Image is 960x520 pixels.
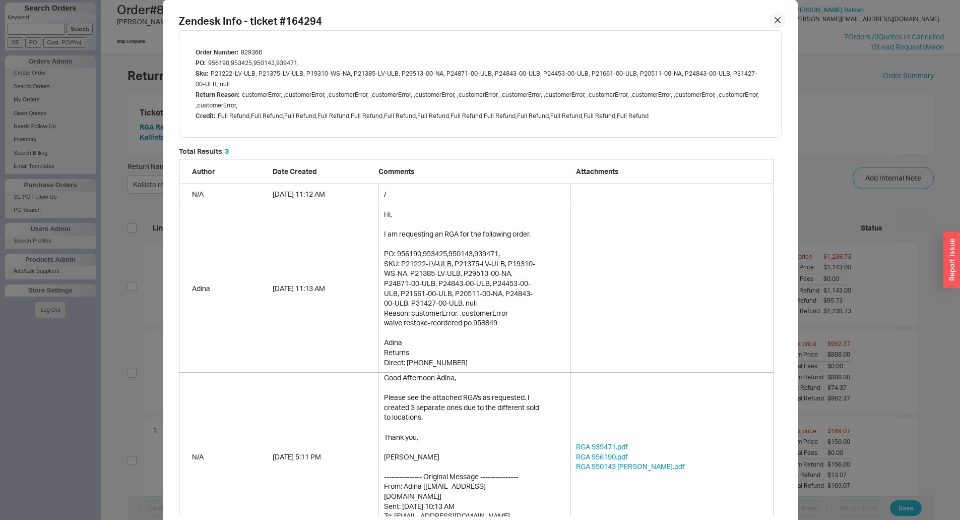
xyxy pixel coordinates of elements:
span: 956190,953425,950143,939471, [208,59,299,67]
a: RGA 950143 [PERSON_NAME].pdf [576,461,769,472]
div: 10/15/24 11:13 AM [273,283,373,294]
span: Attachments [576,167,619,176]
h5: Total Results [179,148,229,155]
h2: Zendesk Info - ticket # 164294 [179,16,782,26]
span: Date Created [273,167,317,176]
span: Author [192,167,215,176]
span: Credit : [196,112,215,120]
span: Return Reason : [196,91,239,98]
span: 829366 [241,48,262,56]
a: RGA 939471.pdf [576,442,769,452]
span: 3 [225,147,229,155]
div: 10/15/24 5:11 PM [273,452,373,462]
div: / [384,189,387,199]
div: N/A [192,452,268,462]
span: P21222-LV-ULB, P21375-LV-ULB, P19310-WS-NA, P21385-LV-ULB, P29513-00-NA, P24871-00-ULB, P24843-00... [196,70,757,88]
span: Sku : [196,70,208,77]
div: 10/15/24 11:12 AM [273,189,373,199]
span: customerError, ,customerError, ,customerError, ,customerError, ,customerError, ,customerError, ,c... [196,91,759,109]
div: Adina [192,283,268,294]
span: PO : [196,59,206,67]
span: Order Number : [196,48,238,56]
span: Comments [378,167,415,176]
div: N/A [192,189,268,199]
a: RGA 956190.pdf [576,452,769,462]
span: Full Refund,Full Refund,Full Refund,Full Refund,Full Refund,Full Refund,Full Refund,Full Refund,F... [218,112,649,120]
div: Hi, I am requesting an RGA for the following order. PO: 956190,953425,950143,939471, SKU: P21222-... [384,209,540,368]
